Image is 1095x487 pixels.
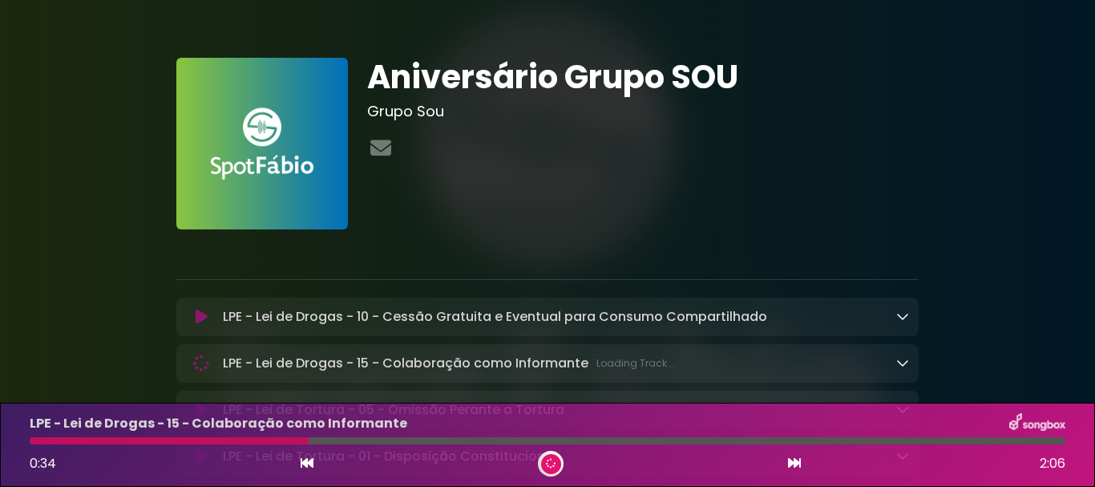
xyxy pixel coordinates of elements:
[176,58,348,229] img: FAnVhLgaRSStWruMDZa6
[596,356,674,371] span: Loading Track...
[1009,413,1065,434] img: songbox-logo-white.png
[367,103,919,120] h3: Grupo Sou
[1040,454,1065,473] span: 2:06
[367,58,919,96] h1: Aniversário Grupo SOU
[223,354,674,373] p: LPE - Lei de Drogas - 15 - Colaboração como Informante
[223,307,767,327] p: LPE - Lei de Drogas - 10 - Cessão Gratuita e Eventual para Consumo Compartilhado
[30,414,407,433] p: LPE - Lei de Drogas - 15 - Colaboração como Informante
[223,400,564,420] p: LPE - Lei de Tortura - 05 - Omissão Perante a Tortura
[30,454,56,473] span: 0:34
